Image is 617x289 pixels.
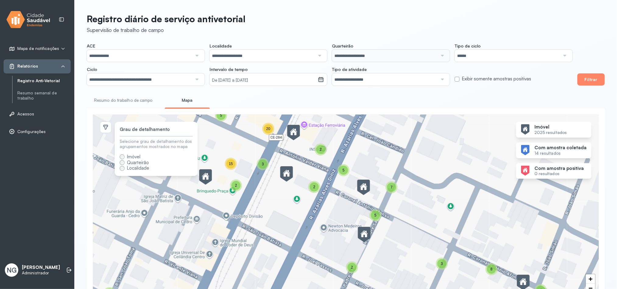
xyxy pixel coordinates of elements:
div: 2 [315,143,327,156]
div: 3 [257,158,269,170]
small: De [DATE] a [DATE] [212,77,316,83]
span: Relatórios [17,64,38,69]
span: Configurações [17,129,46,134]
img: Marker [280,166,293,182]
span: Tipo de atividade [332,67,367,72]
div: 2 [308,181,320,193]
small: 2025 resultados [534,130,567,135]
img: Marker [287,125,300,141]
strong: Com amostra positiva [534,166,584,171]
span: Mapa de notificações [17,46,59,51]
img: Marker [358,227,371,243]
div: 5 [369,209,382,221]
label: Exibir somente amostras positivas [462,76,531,82]
img: Imagem [521,145,530,155]
p: [PERSON_NAME] [22,265,60,270]
strong: Com amostra coletada [534,145,587,151]
a: Configurações [9,129,65,135]
span: ACE [87,43,95,49]
div: Supervisão de trabalho de campo [87,27,245,33]
span: Imóvel [127,154,140,160]
span: 8 [491,267,493,271]
div: 5 [215,109,227,122]
a: Resumo semanal de trabalho [17,89,71,102]
img: Imagem [521,124,530,135]
small: 0 resultados [534,171,584,176]
span: 5 [343,168,345,172]
span: Quarteirão [127,160,149,165]
span: 2 [235,183,237,188]
p: Registro diário de serviço antivetorial [87,13,245,24]
span: Acessos [17,111,34,117]
span: 2 [313,185,316,189]
span: 5 [220,113,222,118]
div: 15 [225,158,237,170]
span: Ciclo [87,67,97,72]
div: 3 [436,258,448,270]
span: 3 [441,262,443,266]
img: Imagem [521,166,530,176]
span: Localidade [210,43,232,49]
span: 7 [391,185,393,189]
span: + [589,275,593,283]
span: Localidade [127,165,149,171]
span: 5 [375,213,377,217]
span: 3 [262,162,264,166]
span: 20 [266,127,270,131]
div: 2 [346,261,358,273]
img: logo.svg [6,10,50,30]
div: 7 [386,181,398,193]
img: Marker [357,180,370,196]
p: Administrador [22,270,60,276]
span: Intervalo de tempo [210,67,248,72]
div: Selecione grau de detalhamento dos agrupamentos mostrados no mapa [120,139,193,149]
div: 20 [262,123,274,135]
span: Quarteirão [332,43,353,49]
a: Zoom in [586,274,595,284]
a: Mapa [165,95,210,105]
strong: Imóvel [534,124,567,130]
span: 15 [229,162,233,166]
a: Resumo do trabalho de campo [87,95,160,105]
div: 8 [485,263,498,275]
div: 5 [337,164,350,176]
button: Filtrar [577,73,605,86]
a: Registro Anti-Vetorial [17,77,71,85]
small: 14 resultados [534,151,587,156]
div: Grau de detalhamento [120,127,170,132]
span: 2 [320,147,322,152]
a: Registro Anti-Vetorial [17,78,71,83]
a: Acessos [9,111,65,117]
img: Marker [199,169,212,185]
a: Resumo semanal de trabalho [17,90,71,101]
span: Tipo de ciclo [455,43,481,49]
span: NG [7,266,16,274]
span: 2 [351,265,353,270]
div: 2 [230,179,242,192]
